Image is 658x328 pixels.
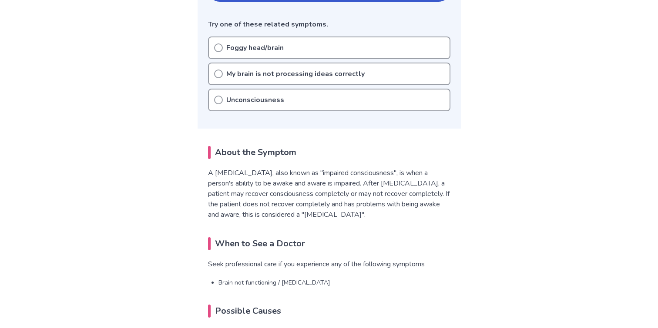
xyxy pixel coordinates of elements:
p: A [MEDICAL_DATA], also known as "impaired consciousness", is when a person's ability to be awake ... [208,168,450,220]
li: Brain not functioning / [MEDICAL_DATA] [218,278,450,287]
p: Foggy head/brain [226,43,284,53]
p: My brain is not processing ideas correctly [226,69,365,79]
p: Unconsciousness [226,95,284,105]
p: Try one of these related symptoms. [208,19,450,30]
p: Seek professional care if you experience any of the following symptoms [208,259,450,269]
h2: About the Symptom [208,146,450,159]
h2: When to See a Doctor [208,237,450,250]
h2: Possible Causes [208,305,450,318]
